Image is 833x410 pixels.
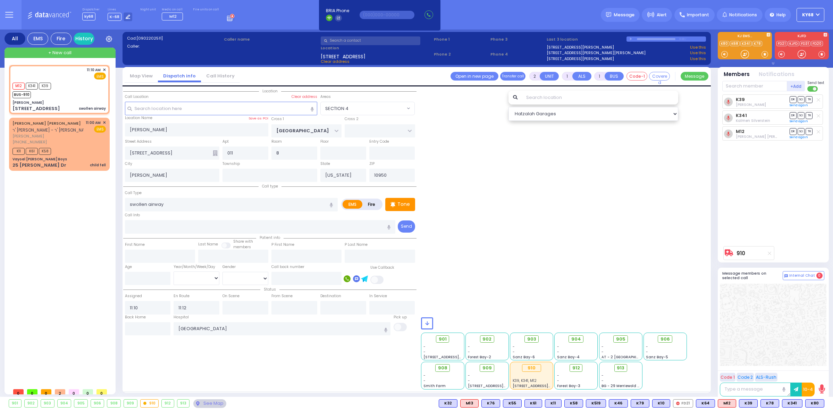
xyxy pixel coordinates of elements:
[720,373,735,382] button: Code 1
[736,129,744,134] a: M12
[789,273,815,278] span: Internal Chat
[522,91,678,104] input: Search location
[125,315,146,320] label: Back Home
[5,33,25,45] div: All
[177,400,190,407] div: 913
[87,67,101,73] span: 11:10 AM
[759,70,794,78] button: Notifications
[790,112,797,119] span: DR
[755,373,777,382] button: ALS-Rush
[394,315,407,320] label: Pick up
[326,8,349,14] span: BRIA Phone
[193,399,226,408] div: See map
[259,89,281,94] span: Location
[601,383,640,388] span: BG - 29 Merriewold S.
[434,36,488,42] span: Phone 1
[760,399,779,408] div: K78
[601,349,604,354] span: -
[802,383,815,396] button: 10-4
[805,399,824,408] div: K80
[687,12,709,18] span: Important
[82,8,100,12] label: Dispatcher
[790,103,808,107] a: Send again
[787,81,805,91] button: +Add
[513,378,537,383] span: K39, K341, M12
[48,49,71,56] span: + New call
[557,383,580,388] span: Forest Bay-3
[660,336,670,343] span: 906
[174,322,390,335] input: Search hospital
[136,35,163,41] span: [0902202511]
[797,8,824,22] button: ky68
[362,200,381,209] label: Fire
[646,349,648,354] span: -
[490,36,545,42] span: Phone 3
[790,96,797,103] span: DR
[564,399,583,408] div: K58
[690,50,706,56] a: Use this
[468,373,470,378] span: -
[439,399,457,408] div: BLS
[805,399,824,408] div: BLS
[572,72,591,81] button: ALS
[345,116,359,122] label: Cross 2
[125,102,317,115] input: Search location here
[271,264,304,270] label: Call back number
[798,128,805,135] span: SO
[158,73,201,79] a: Dispatch info
[500,72,525,81] button: Transfer call
[482,365,492,371] span: 909
[369,161,375,167] label: ZIP
[522,364,541,372] div: 910
[460,399,479,408] div: M13
[807,85,818,92] label: Turn off text
[614,11,634,18] span: Message
[720,41,729,46] a: K80
[222,264,236,270] label: Gender
[320,102,415,115] span: SECTION 4
[58,400,71,407] div: 904
[233,244,251,250] span: members
[125,73,158,79] a: Map View
[739,399,758,408] div: K39
[468,349,470,354] span: -
[718,399,736,408] div: M12
[260,287,279,292] span: Status
[12,100,44,105] div: [PERSON_NAME]
[25,400,38,407] div: 902
[545,399,562,408] div: BLS
[222,293,239,299] label: On Scene
[737,251,745,256] a: 910
[729,12,757,18] span: Notifications
[125,161,132,167] label: City
[816,273,823,279] span: 0
[468,378,470,383] span: -
[369,293,387,299] label: In Service
[174,315,189,320] label: Hospital
[490,51,545,57] span: Phone 4
[673,399,693,408] div: FD21
[481,399,500,408] div: K76
[609,399,628,408] div: BLS
[198,242,218,247] label: Last Name
[540,72,559,81] button: UNIT
[321,59,350,64] span: Clear address
[125,212,140,218] label: Call Info
[125,190,142,196] label: Call Type
[108,13,121,21] span: K-68
[481,399,500,408] div: BLS
[790,135,808,139] a: Send again
[806,96,813,103] span: TR
[524,399,542,408] div: BLS
[397,201,410,208] p: Tone
[564,399,583,408] div: BLS
[439,336,447,343] span: 901
[162,8,185,12] label: Medic on call
[124,400,137,407] div: 909
[439,399,457,408] div: K32
[601,354,653,360] span: AT - 2 [GEOGRAPHIC_DATA]
[345,242,368,248] label: P Last Name
[782,399,802,408] div: K341
[39,83,51,90] span: K39
[292,94,317,100] label: Clear address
